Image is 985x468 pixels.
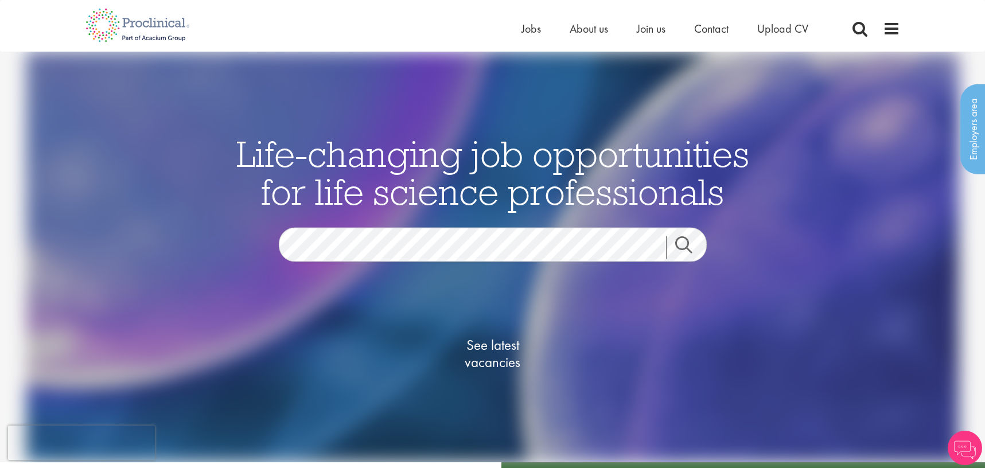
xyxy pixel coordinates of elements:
[637,21,665,36] a: Join us
[694,21,729,36] a: Contact
[570,21,608,36] a: About us
[666,236,715,259] a: Job search submit button
[8,426,155,460] iframe: reCAPTCHA
[948,431,982,465] img: Chatbot
[757,21,808,36] a: Upload CV
[435,290,550,416] a: See latestvacancies
[521,21,541,36] a: Jobs
[435,336,550,370] span: See latest vacancies
[236,130,749,214] span: Life-changing job opportunities for life science professionals
[26,52,959,462] img: candidate home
